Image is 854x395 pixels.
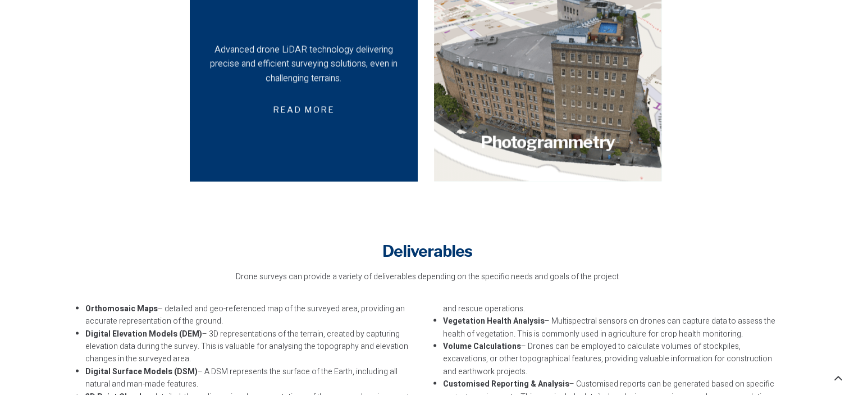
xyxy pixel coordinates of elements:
strong: Digital Surface Models (DSM) [85,365,198,377]
strong: Volume Calculations [443,340,521,352]
strong: Orthomosaic Maps [85,302,158,314]
strong: Customised Reporting & Analysis [443,378,569,389]
li: – detailed and geo-referenced map of the surveyed area, providing an accurate representation of t... [85,302,423,328]
div: Advanced drone LiDAR technology delivering precise and efficient surveying solutions, even in cha... [209,43,398,86]
strong: Digital Elevation Models (DEM) [85,328,202,339]
span: Read more [259,97,348,123]
li: – 3D representations of the terrain, created by capturing elevation data during the survey. This ... [85,328,423,365]
h4: Deliverables [74,240,781,262]
p: Drone surveys can provide a variety of deliverables depending on the specific needs and goals of ... [74,270,781,283]
li: – Drones can be employed to calculate volumes of stockpiles, excavations, or other topographical ... [443,340,781,378]
strong: Vegetation Health Analysis [443,315,545,326]
li: – Multispectral sensors on drones can capture data to assess the health of vegetation. This is co... [443,315,781,340]
li: – A DSM represents the surface of the Earth, including all natural and man-made features. [85,365,423,391]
